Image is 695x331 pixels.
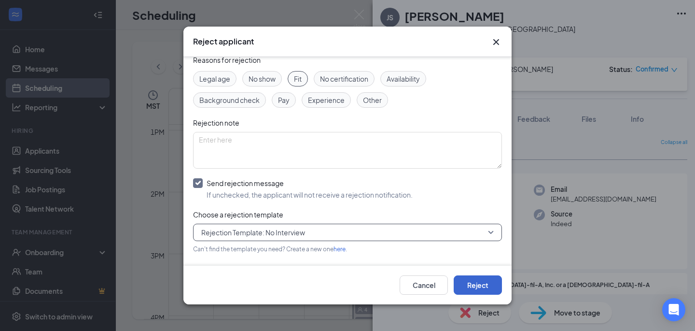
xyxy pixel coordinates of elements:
span: Pay [278,95,290,105]
span: Experience [308,95,345,105]
button: Cancel [400,275,448,295]
span: Remove this applicant from talent network? [193,265,330,273]
span: No show [249,73,276,84]
a: here [334,245,346,253]
span: Background check [199,95,260,105]
h3: Reject applicant [193,36,254,47]
span: Fit [294,73,302,84]
span: Can't find the template you need? Create a new one . [193,245,347,253]
span: Legal age [199,73,230,84]
div: Open Intercom Messenger [662,298,685,321]
span: Other [363,95,382,105]
button: Reject [454,275,502,295]
span: Reasons for rejection [193,56,261,64]
button: Close [490,36,502,48]
span: Choose a rejection template [193,210,283,219]
span: No certification [320,73,368,84]
svg: Cross [490,36,502,48]
span: Rejection Template: No Interview [201,225,305,240]
span: Rejection note [193,118,239,127]
span: Availability [387,73,420,84]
